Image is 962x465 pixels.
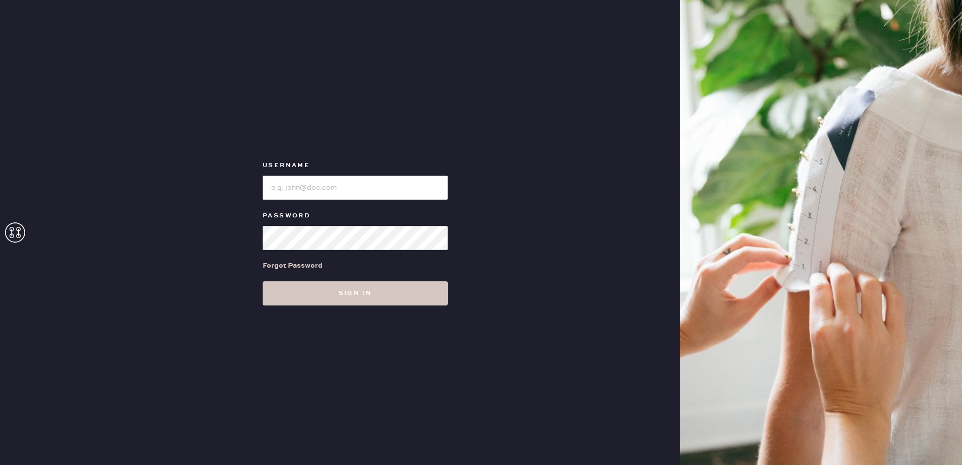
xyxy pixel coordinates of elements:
div: Forgot Password [263,260,323,271]
button: Sign in [263,281,448,305]
input: e.g. john@doe.com [263,176,448,200]
label: Username [263,160,448,172]
label: Password [263,210,448,222]
a: Forgot Password [263,250,323,281]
